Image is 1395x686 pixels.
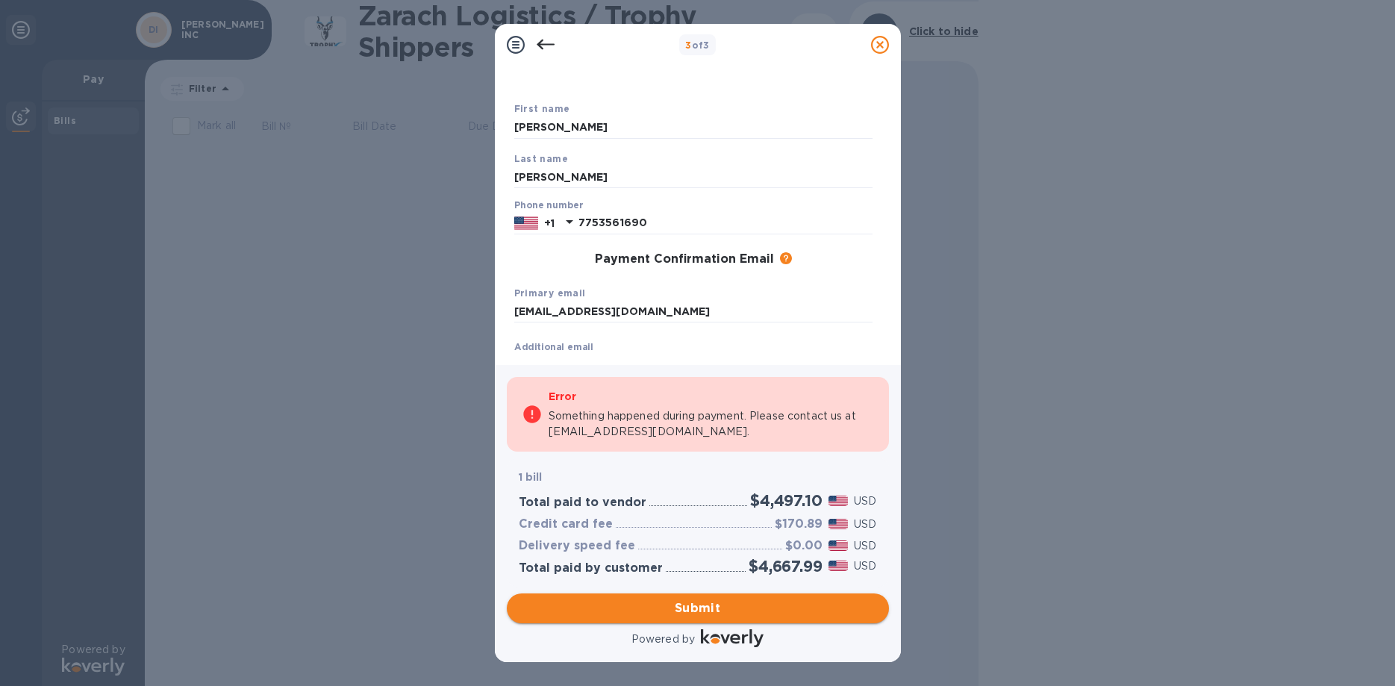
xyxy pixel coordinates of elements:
[544,216,555,231] p: +1
[578,212,873,234] input: Enter your phone number
[685,40,710,51] b: of 3
[514,103,570,114] b: First name
[519,539,635,553] h3: Delivery speed fee
[519,471,543,483] b: 1 bill
[514,301,873,323] input: Enter your primary name
[514,153,569,164] b: Last name
[514,287,586,299] b: Primary email
[828,496,849,506] img: USD
[514,215,538,231] img: US
[514,166,873,188] input: Enter your last name
[828,540,849,551] img: USD
[507,593,889,623] button: Submit
[828,561,849,571] img: USD
[514,202,583,211] label: Phone number
[514,343,593,352] label: Additional email
[595,252,774,266] h3: Payment Confirmation Email
[854,558,876,574] p: USD
[854,538,876,554] p: USD
[519,561,663,576] h3: Total paid by customer
[701,629,764,647] img: Logo
[750,491,822,510] h2: $4,497.10
[549,408,874,440] p: Something happened during payment. Please contact us at [EMAIL_ADDRESS][DOMAIN_NAME].
[519,599,877,617] span: Submit
[549,390,577,402] b: Error
[514,116,873,139] input: Enter your first name
[685,40,691,51] span: 3
[775,517,823,531] h3: $170.89
[519,496,646,510] h3: Total paid to vendor
[854,493,876,509] p: USD
[519,517,613,531] h3: Credit card fee
[854,517,876,532] p: USD
[631,632,695,647] p: Powered by
[749,557,822,576] h2: $4,667.99
[785,539,823,553] h3: $0.00
[828,519,849,529] img: USD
